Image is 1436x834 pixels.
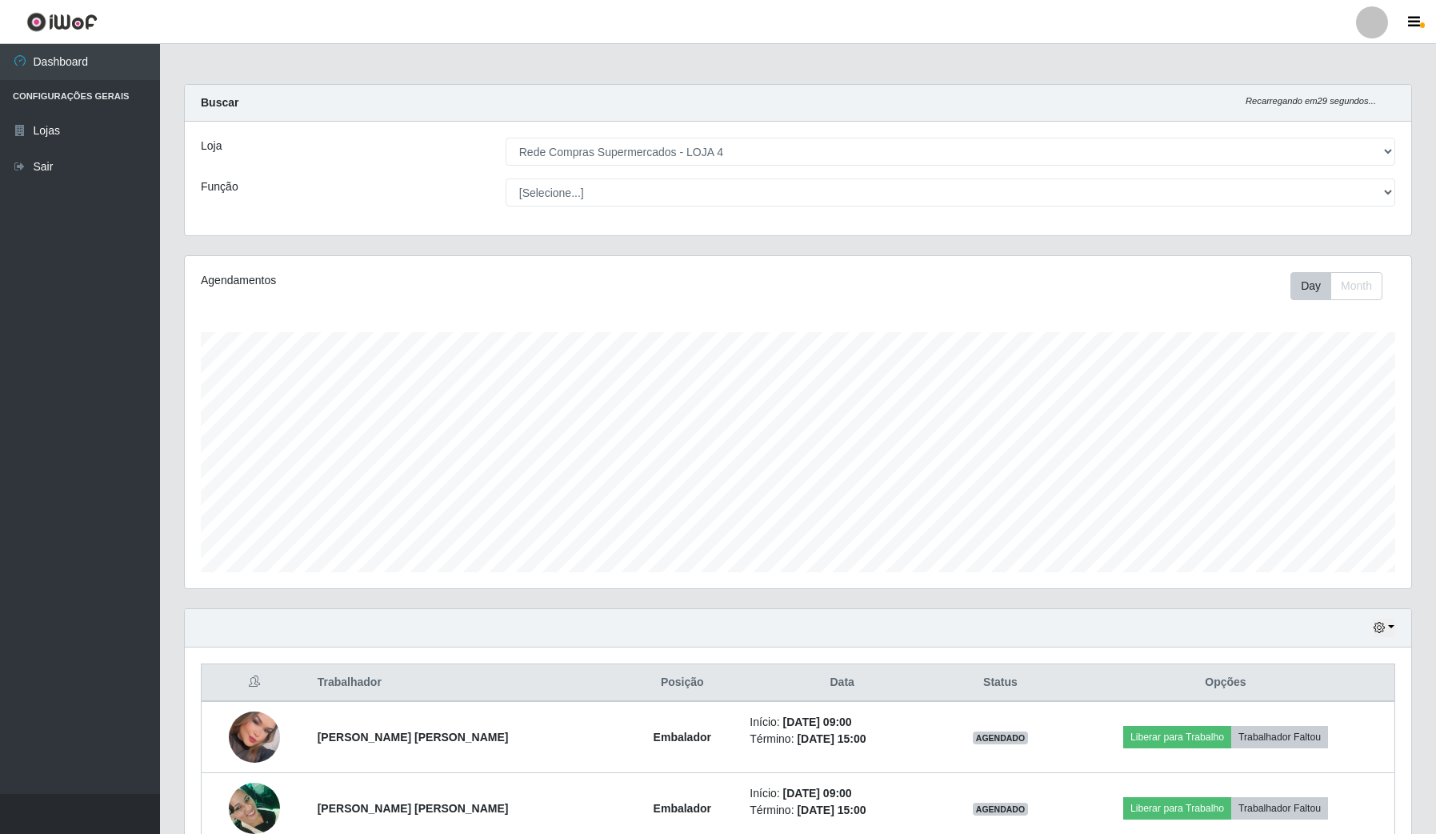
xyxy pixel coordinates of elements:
strong: Embalador [654,802,711,815]
th: Trabalhador [308,664,625,702]
li: Término: [750,802,934,819]
th: Data [740,664,944,702]
div: Agendamentos [201,272,685,289]
th: Status [944,664,1057,702]
th: Opções [1057,664,1395,702]
button: Day [1290,272,1331,300]
time: [DATE] 09:00 [783,716,852,728]
li: Início: [750,714,934,731]
strong: Embalador [654,731,711,744]
div: First group [1290,272,1382,300]
label: Loja [201,138,222,154]
button: Liberar para Trabalho [1123,726,1231,748]
strong: [PERSON_NAME] [PERSON_NAME] [318,802,509,815]
time: [DATE] 15:00 [797,732,866,745]
span: AGENDADO [973,803,1029,816]
button: Liberar para Trabalho [1123,797,1231,820]
time: [DATE] 15:00 [797,804,866,816]
label: Função [201,178,238,195]
span: AGENDADO [973,732,1029,744]
th: Posição [624,664,740,702]
img: 1752940593841.jpeg [229,701,280,774]
strong: Buscar [201,96,238,109]
li: Início: [750,785,934,802]
strong: [PERSON_NAME] [PERSON_NAME] [318,731,509,744]
img: CoreUI Logo [26,12,98,32]
button: Trabalhador Faltou [1231,726,1328,748]
li: Término: [750,731,934,748]
div: Toolbar with button groups [1290,272,1395,300]
button: Trabalhador Faltou [1231,797,1328,820]
time: [DATE] 09:00 [783,787,852,800]
button: Month [1330,272,1382,300]
i: Recarregando em 29 segundos... [1246,96,1376,106]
